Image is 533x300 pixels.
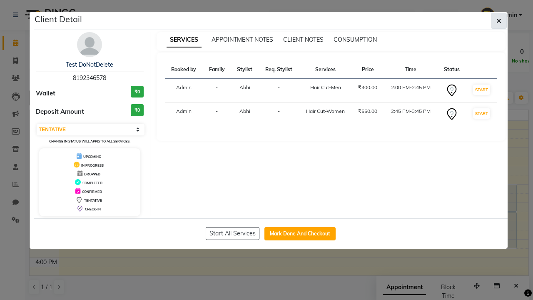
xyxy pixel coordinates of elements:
[49,139,130,143] small: Change in status will apply to all services.
[35,13,82,25] h5: Client Detail
[165,102,203,126] td: Admin
[239,84,250,90] span: Abhi
[203,61,231,79] th: Family
[259,61,299,79] th: Req. Stylist
[352,61,384,79] th: Price
[473,85,490,95] button: START
[83,155,101,159] span: UPCOMING
[203,102,231,126] td: -
[81,163,104,167] span: IN PROGRESS
[84,172,100,176] span: DROPPED
[212,36,273,43] span: APPOINTMENT NOTES
[357,107,379,115] div: ₹550.00
[304,107,347,115] div: Hair Cut-Women
[259,79,299,102] td: -
[283,36,324,43] span: CLIENT NOTES
[165,79,203,102] td: Admin
[264,227,336,240] button: Mark Done And Checkout
[384,79,438,102] td: 2:00 PM-2:45 PM
[66,61,113,68] a: Test DoNotDelete
[85,207,101,211] span: CHECK-IN
[304,84,347,91] div: Hair Cut-Men
[231,61,259,79] th: Stylist
[167,32,202,47] span: SERVICES
[299,61,352,79] th: Services
[203,79,231,102] td: -
[384,102,438,126] td: 2:45 PM-3:45 PM
[384,61,438,79] th: Time
[473,108,490,119] button: START
[239,108,250,114] span: Abhi
[131,86,144,98] h3: ₹0
[82,181,102,185] span: COMPLETED
[357,84,379,91] div: ₹400.00
[438,61,466,79] th: Status
[334,36,377,43] span: CONSUMPTION
[165,61,203,79] th: Booked by
[206,227,259,240] button: Start All Services
[77,32,102,57] img: avatar
[131,104,144,116] h3: ₹0
[84,198,102,202] span: TENTATIVE
[36,89,55,98] span: Wallet
[259,102,299,126] td: -
[82,190,102,194] span: CONFIRMED
[36,107,84,117] span: Deposit Amount
[73,74,106,82] span: 8192346578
